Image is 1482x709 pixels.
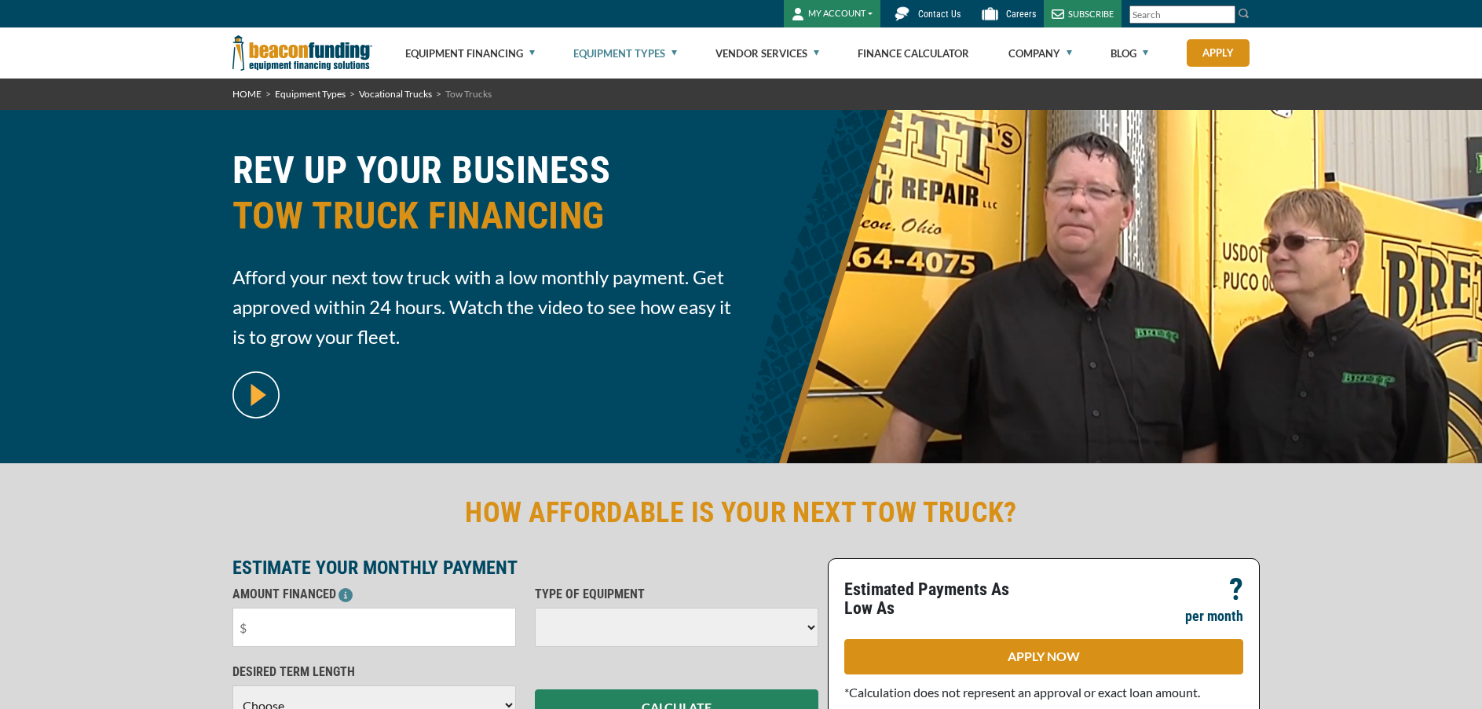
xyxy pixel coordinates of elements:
span: Careers [1006,9,1036,20]
a: Equipment Financing [405,28,535,79]
input: $ [232,608,516,647]
span: Afford your next tow truck with a low monthly payment. Get approved within 24 hours. Watch the vi... [232,262,732,352]
a: Apply [1187,39,1250,67]
p: DESIRED TERM LENGTH [232,663,516,682]
img: Search [1238,7,1250,20]
span: Contact Us [918,9,961,20]
p: Estimated Payments As Low As [844,580,1034,618]
span: Tow Trucks [445,88,492,100]
a: Clear search text [1219,9,1231,21]
a: Equipment Types [275,88,346,100]
p: per month [1185,607,1243,626]
a: Company [1008,28,1072,79]
input: Search [1129,5,1235,24]
a: Vendor Services [715,28,819,79]
p: ESTIMATE YOUR MONTHLY PAYMENT [232,558,818,577]
h1: REV UP YOUR BUSINESS [232,148,732,250]
span: *Calculation does not represent an approval or exact loan amount. [844,685,1200,700]
img: video modal pop-up play button [232,371,280,418]
h2: HOW AFFORDABLE IS YOUR NEXT TOW TRUCK? [232,495,1250,531]
a: Vocational Trucks [359,88,432,100]
a: HOME [232,88,262,100]
a: Blog [1111,28,1148,79]
p: TYPE OF EQUIPMENT [535,585,818,604]
span: TOW TRUCK FINANCING [232,193,732,239]
p: ? [1229,580,1243,599]
p: AMOUNT FINANCED [232,585,516,604]
a: APPLY NOW [844,639,1243,674]
a: Equipment Types [573,28,677,79]
img: Beacon Funding Corporation logo [232,27,372,79]
a: Finance Calculator [858,28,969,79]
